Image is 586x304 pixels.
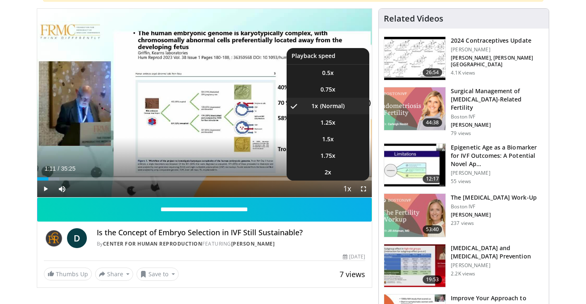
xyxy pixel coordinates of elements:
[384,36,544,80] a: 26:54 2024 Contraceptives Update [PERSON_NAME] [PERSON_NAME], [PERSON_NAME][GEOGRAPHIC_DATA] 4.1K...
[423,68,442,77] span: 26:54
[321,152,335,160] span: 1.75x
[451,170,544,176] p: [PERSON_NAME]
[384,14,443,24] h4: Related Videos
[451,244,544,261] h3: [MEDICAL_DATA] and [MEDICAL_DATA] Prevention
[54,181,70,197] button: Mute
[67,228,87,248] a: D
[44,228,64,248] img: Center for Human Reproduction
[37,177,372,181] div: Progress Bar
[423,225,442,234] span: 53:40
[343,253,365,261] div: [DATE]
[37,181,54,197] button: Play
[355,181,372,197] button: Fullscreen
[95,268,134,281] button: Share
[451,46,544,53] p: [PERSON_NAME]
[451,262,544,269] p: [PERSON_NAME]
[322,69,334,77] span: 0.5x
[231,240,275,247] a: [PERSON_NAME]
[423,118,442,127] span: 44:38
[451,130,471,137] p: 79 views
[384,37,445,80] img: 9de4b1b8-bdfa-4d03-8ca5-60c37705ef28.150x105_q85_crop-smart_upscale.jpg
[451,270,475,277] p: 2.2K views
[44,268,92,280] a: Thumbs Up
[321,85,335,94] span: 0.75x
[97,228,365,237] h4: Is the Concept of Embryo Selection in IVF Still Sustainable?
[451,220,474,227] p: 237 views
[37,9,372,198] video-js: Video Player
[451,212,537,218] p: [PERSON_NAME]
[451,203,537,210] p: Boston IVF
[384,87,445,130] img: b46e7aa4-ce93-4143-bf6a-97138ddc021a.png.150x105_q85_crop-smart_upscale.png
[384,144,445,187] img: 48734278-764f-427a-b2f3-c8a3ce016e9f.150x105_q85_crop-smart_upscale.jpg
[384,143,544,187] a: 12:17 Epigenetic Age as a Biomarker for IVF Outcomes: A Potential Novel Ap… [PERSON_NAME] 55 views
[384,244,544,288] a: 19:53 [MEDICAL_DATA] and [MEDICAL_DATA] Prevention [PERSON_NAME] 2.2K views
[339,181,355,197] button: Playback Rate
[451,193,537,202] h3: The [MEDICAL_DATA] Work-Up
[451,36,544,45] h3: 2024 Contraceptives Update
[311,102,318,110] span: 1x
[451,87,544,112] h3: Surgical Management of [MEDICAL_DATA]-Related Fertility
[384,244,445,287] img: 40fd0d44-1739-4b7a-8c15-b18234f216c6.150x105_q85_crop-smart_upscale.jpg
[451,178,471,185] p: 55 views
[384,194,445,237] img: e8618b31-8e42-42e6-bd5f-d73bff862f6c.jpg.150x105_q85_crop-smart_upscale.jpg
[451,55,544,68] p: [PERSON_NAME], [PERSON_NAME][GEOGRAPHIC_DATA]
[384,193,544,237] a: 53:40 The [MEDICAL_DATA] Work-Up Boston IVF [PERSON_NAME] 237 views
[321,118,335,127] span: 1.25x
[58,165,60,172] span: /
[423,175,442,183] span: 12:17
[451,122,544,128] p: [PERSON_NAME]
[340,269,365,279] span: 7 views
[451,143,544,168] h3: Epigenetic Age as a Biomarker for IVF Outcomes: A Potential Novel Ap…
[325,168,331,176] span: 2x
[451,113,544,120] p: Boston IVF
[97,240,365,248] div: By FEATURING
[136,268,179,281] button: Save to
[384,87,544,137] a: 44:38 Surgical Management of [MEDICAL_DATA]-Related Fertility Boston IVF [PERSON_NAME] 79 views
[61,165,75,172] span: 35:25
[423,275,442,284] span: 19:53
[103,240,203,247] a: Center for Human Reproduction
[322,135,334,143] span: 1.5x
[45,165,56,172] span: 1:11
[451,70,475,76] p: 4.1K views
